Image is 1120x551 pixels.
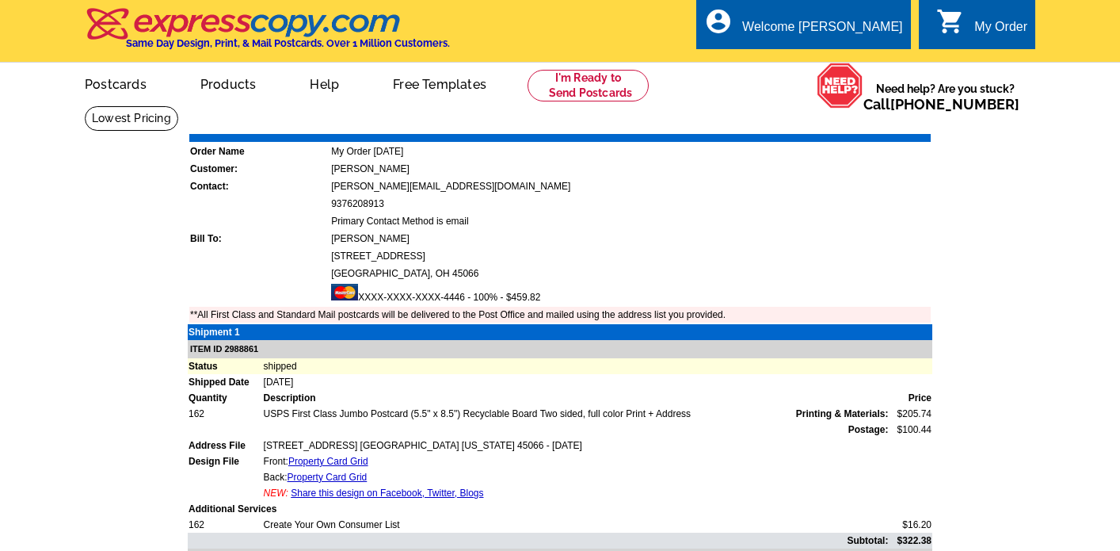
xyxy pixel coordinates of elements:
td: Create Your Own Consumer List [263,517,890,533]
td: shipped [263,358,932,374]
td: Subtotal: [188,533,889,549]
div: Welcome [PERSON_NAME] [742,20,902,42]
td: Design File [188,453,263,469]
td: Back: [263,469,890,485]
td: Address File [188,438,263,453]
td: [STREET_ADDRESS] [330,248,931,264]
span: NEW: [264,488,288,499]
td: Status [188,358,263,374]
a: Share this design on Facebook, Twitter, Blogs [291,488,483,499]
a: Postcards [59,64,172,101]
i: shopping_cart [936,7,965,36]
td: Order Name [189,143,329,159]
td: Bill To: [189,231,329,247]
td: 162 [188,406,263,422]
td: Shipped Date [188,374,263,390]
td: [PERSON_NAME] [330,231,931,247]
td: Customer: [189,161,329,177]
td: [STREET_ADDRESS] [GEOGRAPHIC_DATA] [US_STATE] 45066 - [DATE] [263,438,890,453]
a: Property Card Grid [288,472,368,483]
td: Description [263,390,890,406]
a: [PHONE_NUMBER] [890,96,1019,113]
a: Same Day Design, Print, & Mail Postcards. Over 1 Million Customers. [85,19,450,49]
a: shopping_cart My Order [936,17,1027,37]
td: [GEOGRAPHIC_DATA], OH 45066 [330,266,931,281]
td: $322.38 [889,533,932,549]
a: Help [284,64,364,101]
img: help [817,63,863,109]
td: XXXX-XXXX-XXXX-4446 - 100% - $459.82 [330,283,931,305]
span: Printing & Materials: [796,407,889,421]
a: Products [175,64,282,101]
td: My Order [DATE] [330,143,931,159]
td: Additional Services [188,501,932,517]
td: Price [889,390,932,406]
td: USPS First Class Jumbo Postcard (5.5" x 8.5") Recyclable Board Two sided, full color Print + Address [263,406,890,422]
td: Contact: [189,178,329,194]
a: Property Card Grid [288,456,368,467]
td: $100.44 [889,422,932,438]
a: Free Templates [368,64,512,101]
td: $16.20 [889,517,932,533]
td: 162 [188,517,263,533]
td: [PERSON_NAME] [330,161,931,177]
td: [PERSON_NAME][EMAIL_ADDRESS][DOMAIN_NAME] [330,178,931,194]
h4: Same Day Design, Print, & Mail Postcards. Over 1 Million Customers. [126,37,450,49]
img: mast.gif [331,284,358,300]
td: [DATE] [263,374,932,390]
td: $205.74 [889,406,932,422]
td: Front: [263,453,890,469]
td: Shipment 1 [188,324,263,340]
td: ITEM ID 2988861 [188,340,932,358]
i: account_circle [704,7,733,36]
td: Primary Contact Method is email [330,213,931,229]
div: My Order [974,20,1027,42]
span: Call [863,96,1019,113]
td: Quantity [188,390,263,406]
td: **All First Class and Standard Mail postcards will be delivered to the Post Office and mailed usi... [189,307,931,323]
strong: Postage: [848,424,889,435]
td: 9376208913 [330,196,931,212]
span: Need help? Are you stuck? [863,81,1027,113]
